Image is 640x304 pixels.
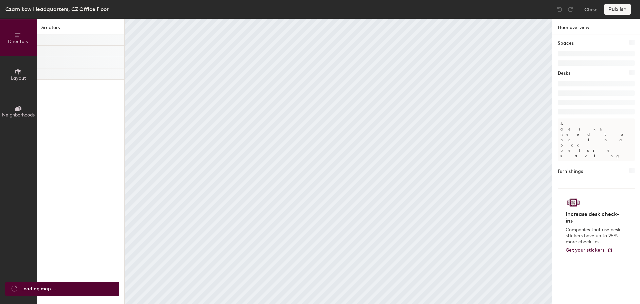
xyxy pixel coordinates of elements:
[5,5,109,13] div: Czarnikow Headquarters, CZ Office Floor
[566,211,623,224] h4: Increase desk check-ins
[552,19,640,34] h1: Floor overview
[566,197,581,208] img: Sticker logo
[556,6,563,13] img: Undo
[558,40,574,47] h1: Spaces
[21,285,56,293] span: Loading map ...
[584,4,598,15] button: Close
[11,75,26,81] span: Layout
[567,6,574,13] img: Redo
[558,168,583,175] h1: Furnishings
[566,247,605,253] span: Get your stickers
[566,248,613,253] a: Get your stickers
[37,24,124,34] h1: Directory
[2,112,35,118] span: Neighborhoods
[558,118,635,161] p: All desks need to be in a pod before saving
[8,39,29,44] span: Directory
[558,70,570,77] h1: Desks
[566,227,623,245] p: Companies that use desk stickers have up to 25% more check-ins.
[125,19,552,304] canvas: Map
